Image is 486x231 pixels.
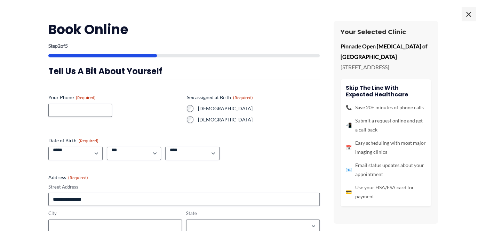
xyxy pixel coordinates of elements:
[79,138,98,143] span: (Required)
[48,66,320,77] h3: Tell us a bit about yourself
[76,95,96,100] span: (Required)
[65,43,68,49] span: 5
[198,116,320,123] label: [DEMOGRAPHIC_DATA]
[346,188,352,197] span: 💳
[48,174,88,181] legend: Address
[346,116,426,134] li: Submit a request online and get a call back
[346,165,352,174] span: 📧
[68,175,88,180] span: (Required)
[48,184,320,190] label: Street Address
[233,95,253,100] span: (Required)
[186,210,320,217] label: State
[346,183,426,201] li: Use your HSA/FSA card for payment
[341,62,431,72] p: [STREET_ADDRESS]
[346,161,426,179] li: Email status updates about your appointment
[58,43,61,49] span: 2
[346,143,352,152] span: 📅
[346,85,426,98] h4: Skip the line with Expected Healthcare
[48,21,320,38] h2: Book Online
[198,105,320,112] label: [DEMOGRAPHIC_DATA]
[341,28,431,36] h3: Your Selected Clinic
[48,137,98,144] legend: Date of Birth
[346,138,426,157] li: Easy scheduling with most major imaging clinics
[462,7,476,21] span: ×
[48,94,181,101] label: Your Phone
[341,41,431,62] p: Pinnacle Open [MEDICAL_DATA] of [GEOGRAPHIC_DATA]
[48,43,320,48] p: Step of
[346,103,426,112] li: Save 20+ minutes of phone calls
[346,121,352,130] span: 📲
[187,94,253,101] legend: Sex assigned at Birth
[48,210,182,217] label: City
[346,103,352,112] span: 📞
